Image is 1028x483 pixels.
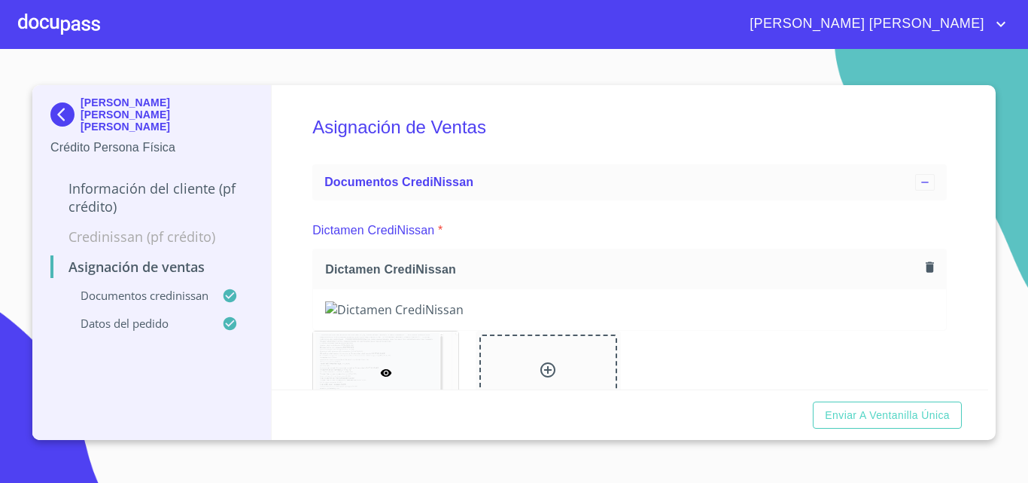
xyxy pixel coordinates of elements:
p: Credinissan (PF crédito) [50,228,253,246]
button: Enviar a Ventanilla única [813,402,962,430]
span: [PERSON_NAME] [PERSON_NAME] [738,12,992,36]
p: Información del cliente (PF crédito) [50,179,253,216]
p: Datos del pedido [50,316,222,331]
img: Dictamen CrediNissan [325,301,934,318]
img: Docupass spot blue [50,102,81,127]
p: Asignación de Ventas [50,258,253,276]
div: [PERSON_NAME] [PERSON_NAME] [PERSON_NAME] [50,96,253,139]
p: Crédito Persona Física [50,139,253,157]
p: [PERSON_NAME] [PERSON_NAME] [PERSON_NAME] [81,96,253,133]
span: Enviar a Ventanilla única [825,406,950,425]
div: Documentos CrediNissan [312,164,947,200]
span: Dictamen CrediNissan [325,261,920,277]
p: Dictamen CrediNissan [312,222,434,240]
button: account of current user [738,12,1010,36]
h5: Asignación de Ventas [312,96,947,158]
p: Documentos CrediNissan [50,288,222,303]
span: Documentos CrediNissan [324,176,473,188]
